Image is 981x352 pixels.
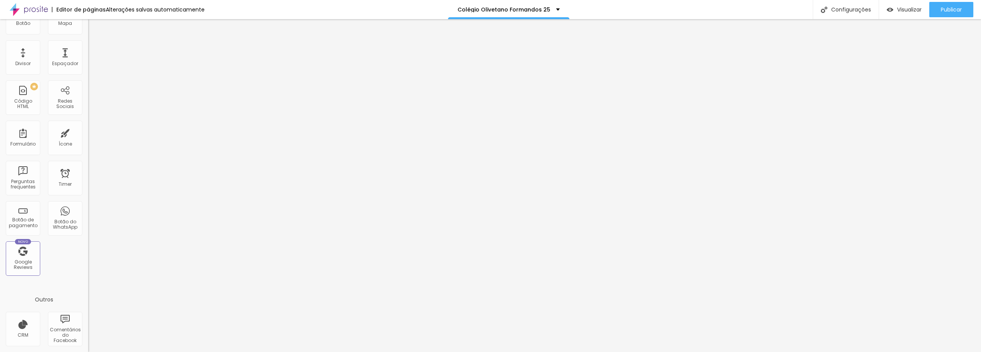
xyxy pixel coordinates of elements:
div: Botão [16,21,30,26]
div: Divisor [15,61,31,66]
div: Novo [15,239,31,244]
span: Publicar [941,7,962,13]
div: Botão de pagamento [8,217,38,228]
span: Visualizar [897,7,922,13]
div: Editor de páginas [52,7,106,12]
div: Código HTML [8,98,38,110]
div: Comentários do Facebook [50,327,80,344]
div: Alterações salvas automaticamente [106,7,205,12]
iframe: Editor [88,19,981,352]
button: Publicar [929,2,973,17]
div: Formulário [10,141,36,147]
img: Icone [821,7,827,13]
div: Perguntas frequentes [8,179,38,190]
div: Timer [59,182,72,187]
img: view-1.svg [887,7,893,13]
div: Redes Sociais [50,98,80,110]
div: Mapa [58,21,72,26]
p: Colégio Olivetano Formandos 25 [458,7,550,12]
div: Espaçador [52,61,78,66]
button: Visualizar [879,2,929,17]
div: CRM [18,332,28,338]
div: Ícone [59,141,72,147]
div: Google Reviews [8,259,38,270]
div: Botão do WhatsApp [50,219,80,230]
